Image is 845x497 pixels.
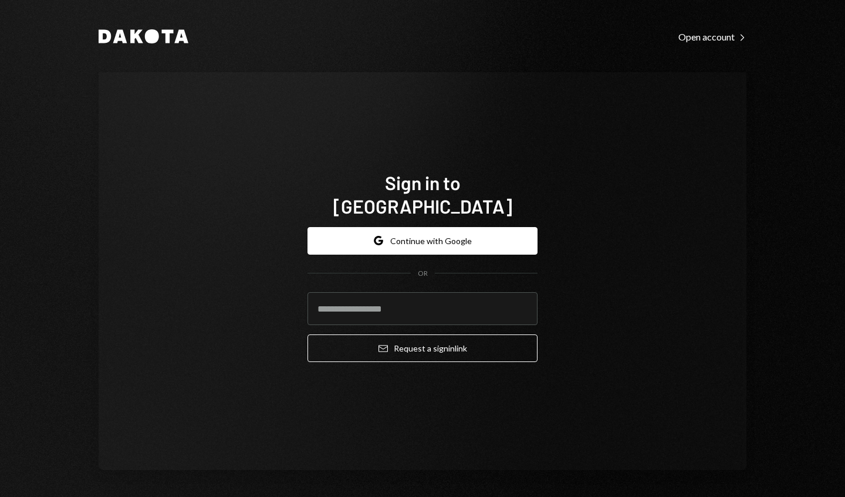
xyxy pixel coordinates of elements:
[307,227,538,255] button: Continue with Google
[307,171,538,218] h1: Sign in to [GEOGRAPHIC_DATA]
[678,30,746,43] a: Open account
[418,269,428,279] div: OR
[678,31,746,43] div: Open account
[307,334,538,362] button: Request a signinlink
